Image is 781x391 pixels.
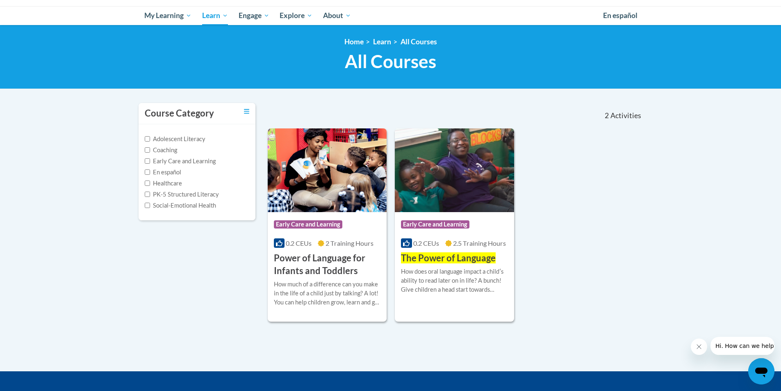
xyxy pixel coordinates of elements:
iframe: Message from company [710,337,774,355]
span: 0.2 CEUs [286,239,312,247]
a: En español [598,7,643,24]
label: Adolescent Literacy [145,135,205,144]
label: PK-5 Structured Literacy [145,190,219,199]
div: How does oral language impact a childʹs ability to read later on in life? A bunch! Give children ... [401,267,508,294]
label: Healthcare [145,179,182,188]
span: 2 Training Hours [326,239,373,247]
a: Learn [373,37,391,46]
a: Course LogoEarly Care and Learning0.2 CEUs2 Training Hours Power of Language for Infants and Todd... [268,128,387,321]
span: Engage [239,11,269,21]
iframe: Close message [691,338,707,355]
input: Checkbox for Options [145,136,150,142]
span: The Power of Language [401,252,496,263]
span: Early Care and Learning [401,220,469,229]
a: My Learning [139,6,197,25]
a: Learn [197,6,233,25]
a: Course LogoEarly Care and Learning0.2 CEUs2.5 Training Hours The Power of LanguageHow does oral l... [395,128,514,321]
input: Checkbox for Options [145,203,150,208]
input: Checkbox for Options [145,169,150,175]
input: Checkbox for Options [145,158,150,164]
label: Coaching [145,146,177,155]
a: Home [344,37,364,46]
input: Checkbox for Options [145,147,150,153]
span: En español [603,11,638,20]
img: Course Logo [395,128,514,212]
a: Explore [274,6,318,25]
div: How much of a difference can you make in the life of a child just by talking? A lot! You can help... [274,280,381,307]
span: Early Care and Learning [274,220,342,229]
label: Social-Emotional Health [145,201,216,210]
span: All Courses [345,50,436,72]
span: 2.5 Training Hours [453,239,506,247]
span: Learn [202,11,228,21]
label: Early Care and Learning [145,157,216,166]
div: Main menu [132,6,649,25]
span: Activities [610,111,641,120]
span: 0.2 CEUs [413,239,439,247]
a: About [318,6,356,25]
iframe: Button to launch messaging window [748,358,774,384]
img: Course Logo [268,128,387,212]
a: Engage [233,6,275,25]
h3: Course Category [145,107,214,120]
span: My Learning [144,11,191,21]
span: Explore [280,11,312,21]
a: Toggle collapse [244,107,249,116]
input: Checkbox for Options [145,192,150,197]
a: All Courses [401,37,437,46]
h3: Power of Language for Infants and Toddlers [274,252,381,277]
span: 2 [605,111,609,120]
span: About [323,11,351,21]
label: En español [145,168,181,177]
span: Hi. How can we help? [5,6,66,12]
input: Checkbox for Options [145,181,150,186]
